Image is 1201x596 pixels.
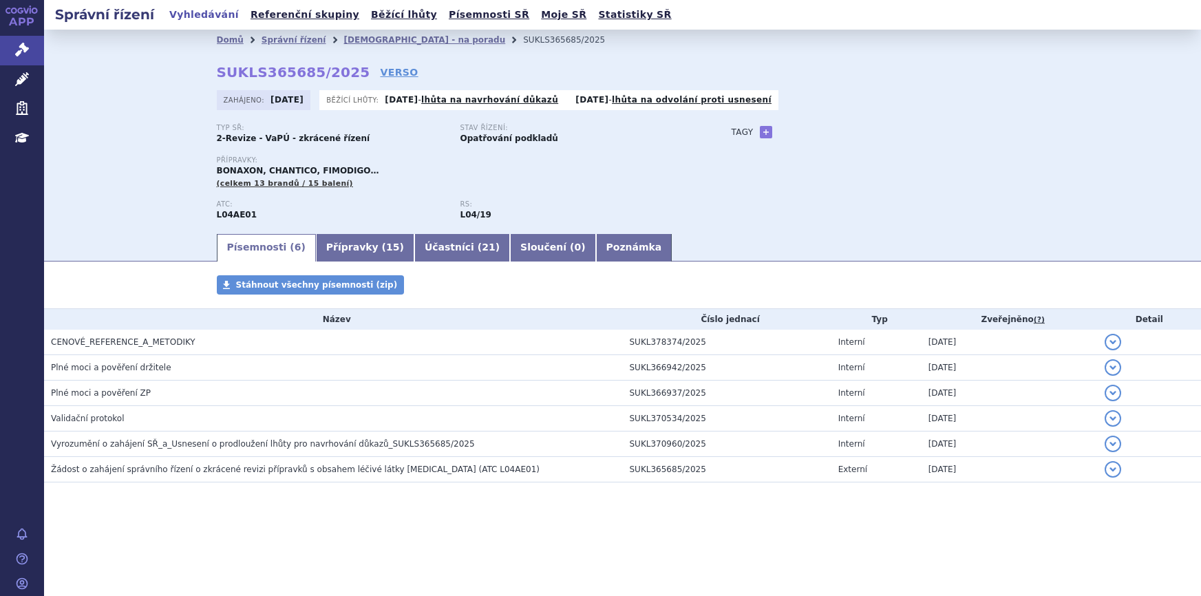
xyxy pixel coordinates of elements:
td: [DATE] [922,355,1098,381]
td: [DATE] [922,406,1098,432]
th: Zveřejněno [922,309,1098,330]
strong: [DATE] [270,95,304,105]
a: Správní řízení [262,35,326,45]
a: Běžící lhůty [367,6,441,24]
p: - [575,94,772,105]
span: 6 [295,242,301,253]
a: Referenční skupiny [246,6,363,24]
span: 21 [482,242,495,253]
a: Domů [217,35,244,45]
span: Validační protokol [51,414,125,423]
p: Přípravky: [217,156,704,164]
a: Statistiky SŘ [594,6,675,24]
span: Plné moci a pověření držitele [51,363,171,372]
li: SUKLS365685/2025 [523,30,623,50]
button: detail [1105,385,1121,401]
span: Interní [838,388,865,398]
p: ATC: [217,200,447,209]
abbr: (?) [1034,315,1045,325]
button: detail [1105,334,1121,350]
th: Detail [1098,309,1201,330]
th: Typ [831,309,922,330]
a: Přípravky (15) [316,234,414,262]
span: BONAXON, CHANTICO, FIMODIGO… [217,166,379,175]
strong: fingolimod [460,210,491,220]
span: 15 [386,242,399,253]
a: lhůta na odvolání proti usnesení [612,95,772,105]
span: Interní [838,439,865,449]
a: [DEMOGRAPHIC_DATA] - na poradu [343,35,505,45]
span: Vyrozumění o zahájení SŘ_a_Usnesení o prodloužení lhůty pro navrhování důkazů_SUKLS365685/2025 [51,439,475,449]
button: detail [1105,410,1121,427]
a: Písemnosti SŘ [445,6,533,24]
span: Interní [838,414,865,423]
span: Externí [838,465,867,474]
strong: [DATE] [575,95,608,105]
a: Stáhnout všechny písemnosti (zip) [217,275,405,295]
p: Stav řízení: [460,124,690,132]
span: CENOVÉ_REFERENCE_A_METODIKY [51,337,195,347]
button: detail [1105,436,1121,452]
span: Interní [838,363,865,372]
a: Poznámka [596,234,672,262]
a: Účastníci (21) [414,234,510,262]
strong: FINGOLIMOD [217,210,257,220]
span: Běžící lhůty: [326,94,381,105]
th: Číslo jednací [623,309,831,330]
strong: SUKLS365685/2025 [217,64,370,81]
a: + [760,126,772,138]
strong: 2-Revize - VaPÚ - zkrácené řízení [217,134,370,143]
strong: Opatřování podkladů [460,134,558,143]
td: SUKL370960/2025 [623,432,831,457]
p: - [385,94,558,105]
span: (celkem 13 brandů / 15 balení) [217,179,353,188]
span: Interní [838,337,865,347]
span: Zahájeno: [224,94,267,105]
span: 0 [574,242,581,253]
td: SUKL366942/2025 [623,355,831,381]
span: Stáhnout všechny písemnosti (zip) [236,280,398,290]
a: Sloučení (0) [510,234,595,262]
td: SUKL365685/2025 [623,457,831,482]
span: Plné moci a pověření ZP [51,388,151,398]
td: SUKL366937/2025 [623,381,831,406]
td: [DATE] [922,381,1098,406]
td: SUKL370534/2025 [623,406,831,432]
a: Písemnosti (6) [217,234,316,262]
p: RS: [460,200,690,209]
button: detail [1105,359,1121,376]
td: SUKL378374/2025 [623,330,831,355]
strong: [DATE] [385,95,418,105]
td: [DATE] [922,432,1098,457]
span: Žádost o zahájení správního řízení o zkrácené revizi přípravků s obsahem léčivé látky fingolimod ... [51,465,540,474]
td: [DATE] [922,457,1098,482]
h2: Správní řízení [44,5,165,24]
a: Moje SŘ [537,6,591,24]
a: VERSO [380,65,418,79]
a: Vyhledávání [165,6,243,24]
h3: Tagy [732,124,754,140]
p: Typ SŘ: [217,124,447,132]
button: detail [1105,461,1121,478]
a: lhůta na navrhování důkazů [421,95,558,105]
th: Název [44,309,623,330]
td: [DATE] [922,330,1098,355]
